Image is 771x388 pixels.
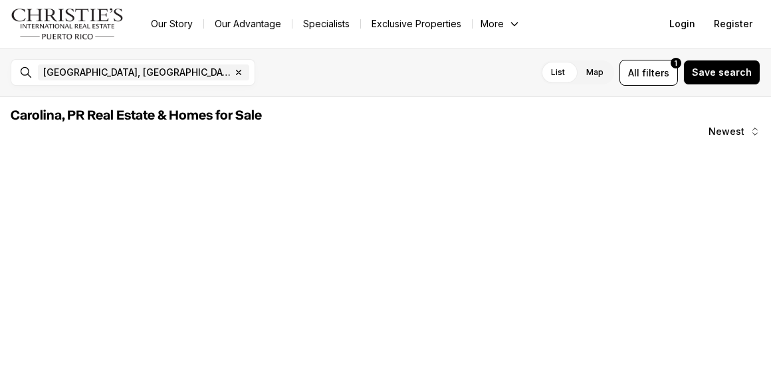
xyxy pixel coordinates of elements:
span: Register [714,19,752,29]
span: Login [669,19,695,29]
button: Allfilters1 [619,60,678,86]
button: More [473,15,528,33]
label: List [540,60,576,84]
span: Save search [692,67,752,78]
button: Login [661,11,703,37]
button: Register [706,11,760,37]
span: Newest [709,126,744,137]
a: Exclusive Properties [361,15,472,33]
span: [GEOGRAPHIC_DATA], [GEOGRAPHIC_DATA], [GEOGRAPHIC_DATA] [43,67,231,78]
a: Our Advantage [204,15,292,33]
span: 1 [675,58,677,68]
img: logo [11,8,124,40]
span: Carolina, PR Real Estate & Homes for Sale [11,109,262,122]
span: filters [642,66,669,80]
span: All [628,66,639,80]
button: Save search [683,60,760,85]
a: Specialists [292,15,360,33]
a: Our Story [140,15,203,33]
button: Newest [701,118,768,145]
label: Map [576,60,614,84]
